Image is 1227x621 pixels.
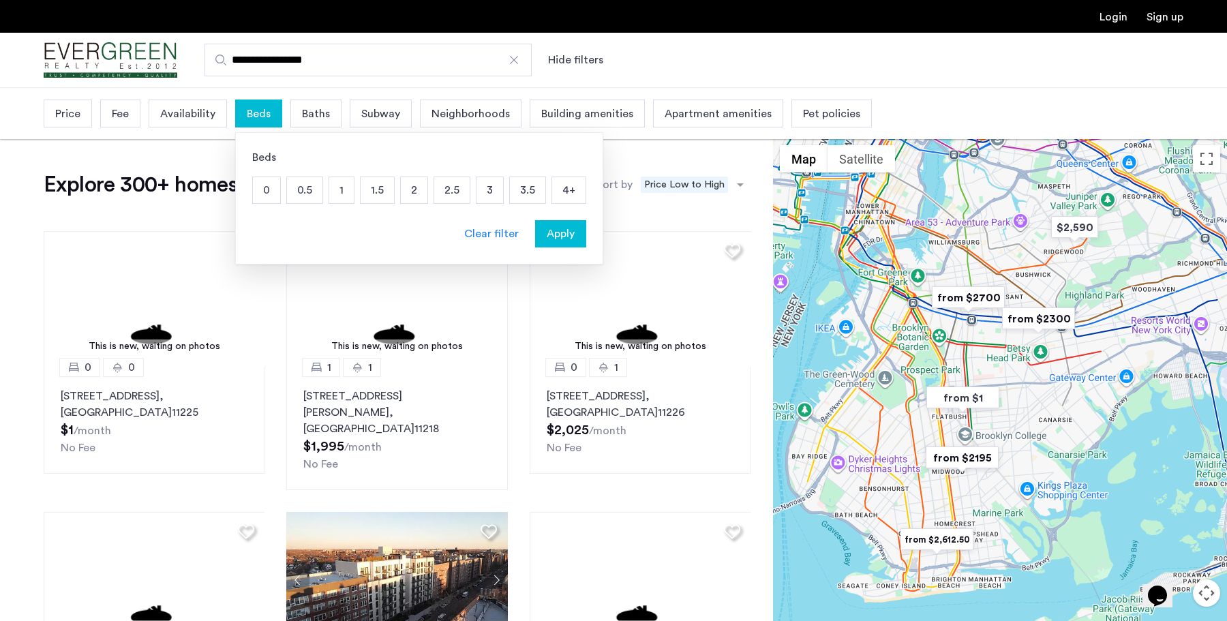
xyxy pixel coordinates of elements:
[1100,12,1127,22] a: Login
[464,226,519,242] div: Clear filter
[1147,12,1183,22] a: Registration
[252,149,586,166] div: Beds
[541,106,633,122] span: Building amenities
[552,177,586,203] p: 4+
[204,44,532,76] input: Apartment Search
[44,35,177,86] a: Cazamio Logo
[160,106,215,122] span: Availability
[253,177,280,203] p: 0
[476,177,503,203] p: 3
[361,177,394,203] p: 1.5
[431,106,510,122] span: Neighborhoods
[535,220,586,247] button: button
[361,106,400,122] span: Subway
[1142,566,1186,607] iframe: chat widget
[547,226,575,242] span: Apply
[665,106,772,122] span: Apartment amenities
[401,177,427,203] p: 2
[247,106,271,122] span: Beds
[803,106,860,122] span: Pet policies
[434,177,470,203] p: 2.5
[329,177,354,203] p: 1
[510,177,545,203] p: 3.5
[44,35,177,86] img: logo
[287,177,322,203] p: 0.5
[548,52,603,68] button: Show or hide filters
[55,106,80,122] span: Price
[302,106,330,122] span: Baths
[112,106,129,122] span: Fee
